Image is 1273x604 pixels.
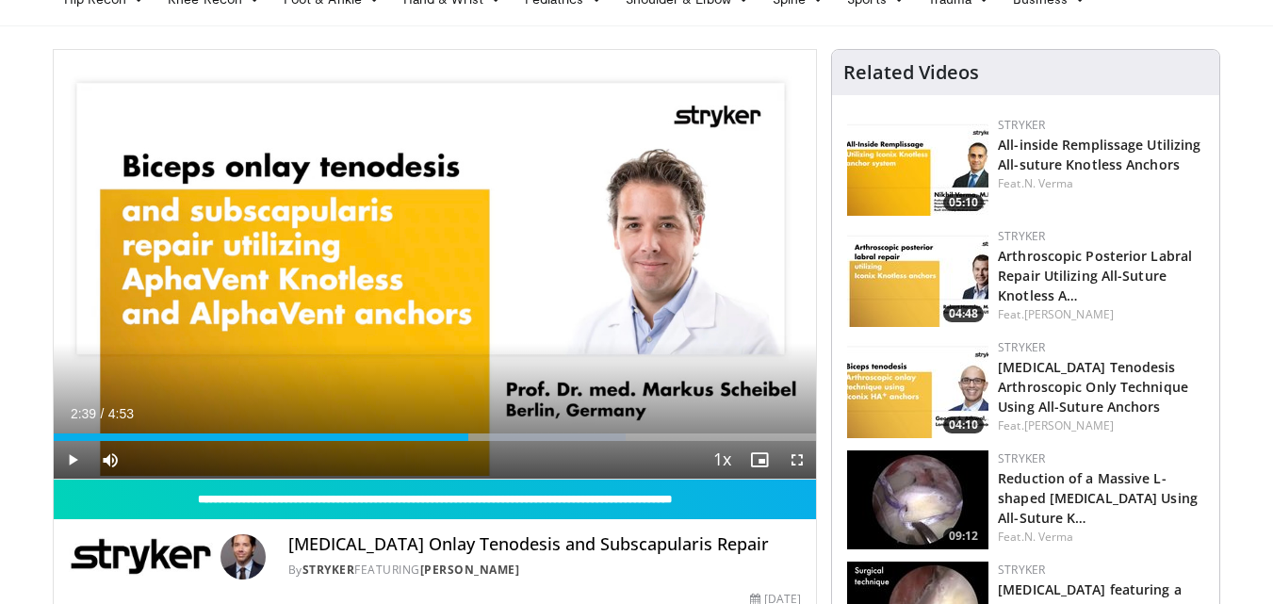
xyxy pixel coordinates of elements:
button: Enable picture-in-picture mode [741,441,778,479]
a: Stryker [998,562,1045,578]
a: 04:48 [847,228,988,327]
span: / [101,406,105,421]
div: Feat. [998,529,1204,546]
a: Stryker [998,228,1045,244]
button: Play [54,441,91,479]
a: 04:10 [847,339,988,438]
div: Feat. [998,306,1204,323]
button: Playback Rate [703,441,741,479]
img: 16e0862d-dfc8-4e5d-942e-77f3ecacd95c.150x105_q85_crop-smart_upscale.jpg [847,450,988,549]
div: Progress Bar [54,433,817,441]
img: Avatar [220,534,266,580]
a: Arthroscopic Posterior Labral Repair Utilizing All-Suture Knotless A… [998,247,1192,304]
button: Fullscreen [778,441,816,479]
img: 0dbaa052-54c8-49be-8279-c70a6c51c0f9.150x105_q85_crop-smart_upscale.jpg [847,117,988,216]
span: 04:10 [943,416,984,433]
a: All-inside Remplissage Utilizing All-suture Knotless Anchors [998,136,1200,173]
span: 09:12 [943,528,984,545]
a: 05:10 [847,117,988,216]
span: 4:53 [108,406,134,421]
h4: [MEDICAL_DATA] Onlay Tenodesis and Subscapularis Repair [288,534,801,555]
h4: Related Videos [843,61,979,84]
a: Stryker [998,450,1045,466]
a: [PERSON_NAME] [1024,306,1114,322]
a: [MEDICAL_DATA] Tenodesis Arthroscopic Only Technique Using All-Suture Anchors [998,358,1188,416]
img: dd3c9599-9b8f-4523-a967-19256dd67964.150x105_q85_crop-smart_upscale.jpg [847,339,988,438]
div: Feat. [998,175,1204,192]
a: [PERSON_NAME] [1024,417,1114,433]
a: Stryker [998,339,1045,355]
video-js: Video Player [54,50,817,480]
button: Mute [91,441,129,479]
a: N. Verma [1024,175,1074,191]
span: 05:10 [943,194,984,211]
div: By FEATURING [288,562,801,579]
a: Stryker [998,117,1045,133]
img: Stryker [69,534,213,580]
a: [PERSON_NAME] [420,562,520,578]
div: Feat. [998,417,1204,434]
a: Stryker [302,562,355,578]
img: d2f6a426-04ef-449f-8186-4ca5fc42937c.150x105_q85_crop-smart_upscale.jpg [847,228,988,327]
span: 2:39 [71,406,96,421]
span: 04:48 [943,305,984,322]
a: 09:12 [847,450,988,549]
a: Reduction of a Massive L-shaped [MEDICAL_DATA] Using All-Suture K… [998,469,1198,527]
a: N. Verma [1024,529,1074,545]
